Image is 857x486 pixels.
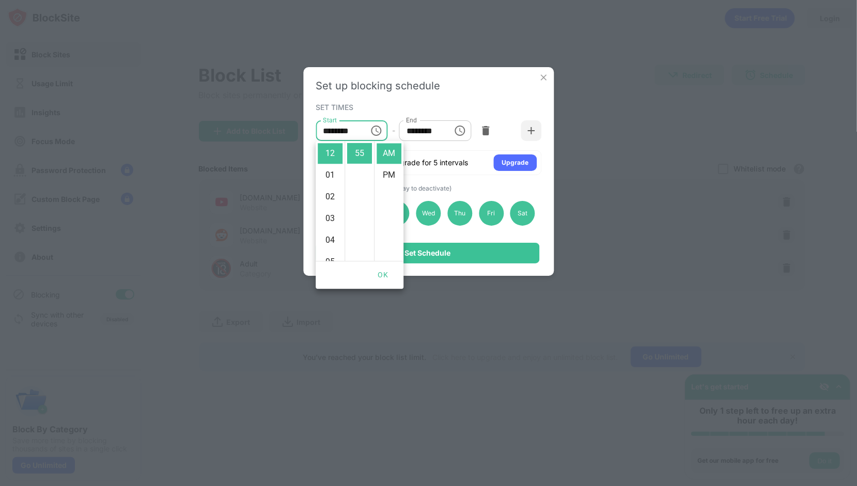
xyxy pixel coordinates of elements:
button: Choose time, selected time is 11:55 PM [450,120,471,141]
span: (Click a day to deactivate) [375,184,451,192]
div: SET TIMES [316,103,539,111]
li: 4 hours [318,230,342,250]
button: Choose time, selected time is 12:55 AM [366,120,387,141]
div: Set Schedule [404,249,450,257]
label: End [407,116,417,124]
li: 2 hours [318,186,342,207]
ul: Select meridiem [374,141,403,261]
div: Thu [447,201,472,226]
img: x-button.svg [538,72,549,83]
div: SELECTED DAYS [316,183,539,192]
li: PM [377,165,401,185]
ul: Select hours [316,141,345,261]
div: Set up blocking schedule [316,80,541,92]
div: Wed [416,201,441,226]
li: AM [377,143,401,164]
div: Sat [510,201,535,226]
li: 50 minutes [347,121,372,142]
label: Start [323,116,336,124]
li: 12 hours [318,143,342,164]
ul: Select minutes [345,141,374,261]
button: OK [366,265,399,285]
div: Upgrade [502,158,528,168]
li: 55 minutes [347,143,372,164]
li: 3 hours [318,208,342,229]
li: 5 hours [318,252,342,272]
div: - [392,125,395,136]
li: 1 hours [318,165,342,185]
div: Fri [479,201,504,226]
